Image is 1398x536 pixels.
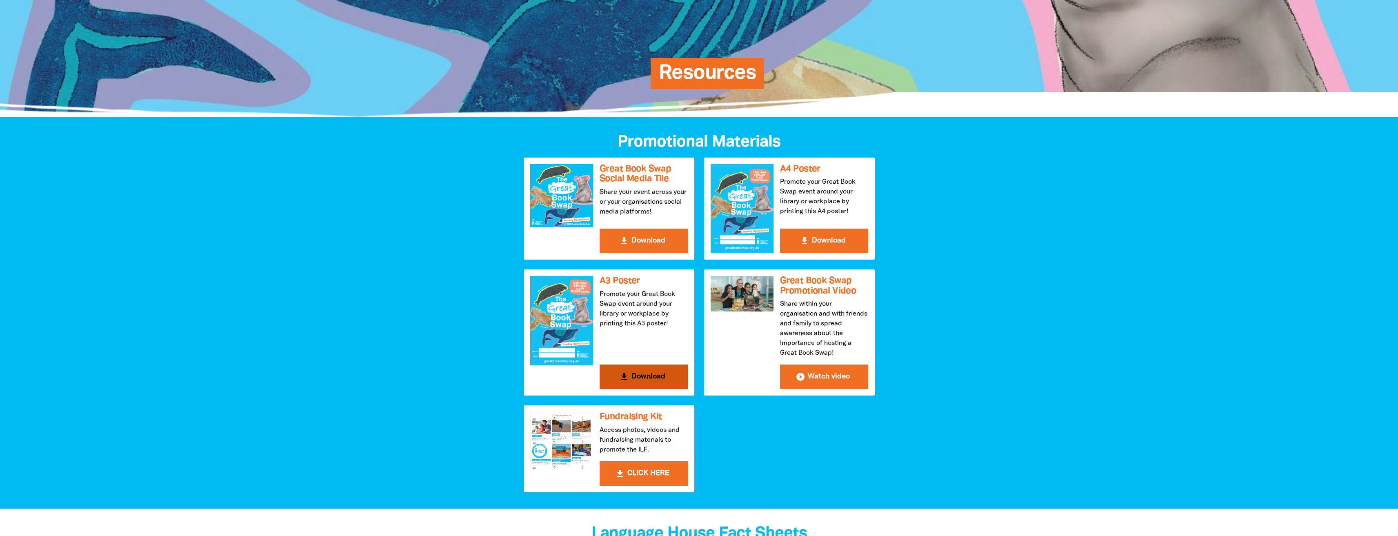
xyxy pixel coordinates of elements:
i: play_circle_filled [796,372,805,382]
i: get_app [619,372,629,382]
button: get_app Download [600,365,688,389]
i: get_app [619,236,629,246]
i: get_app [800,236,809,246]
h3: A3 Poster [600,276,688,286]
img: Great Book Swap Social Media Tile [530,164,593,227]
button: get_app Download [600,229,688,253]
h3: Great Book Swap Promotional Video [780,276,868,296]
i: get_app [615,469,625,478]
button: get_app Download [780,229,868,253]
h3: Fundraising Kit [600,412,688,422]
img: A3 Poster [530,276,593,365]
span: Resources [659,64,756,89]
button: get_app CLICK HERE [600,461,688,486]
h3: Great Book Swap Social Media Tile [600,164,688,184]
img: A4 Poster [711,164,773,253]
h3: A4 Poster [780,164,868,174]
span: Promotional Materials [618,135,780,150]
button: play_circle_filled Watch video [780,365,868,389]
